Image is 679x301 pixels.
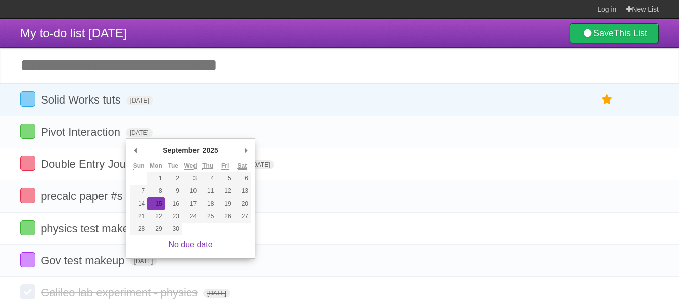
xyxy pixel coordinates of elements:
span: My to-do list [DATE] [20,26,127,40]
span: Gov test makeup [41,254,127,267]
button: 24 [182,210,199,223]
button: 18 [199,197,216,210]
button: 23 [165,210,182,223]
span: Pivot Interaction [41,126,123,138]
button: 7 [130,185,147,197]
button: 2 [165,172,182,185]
button: 29 [147,223,164,235]
span: physics test makeup [41,222,143,235]
button: 28 [130,223,147,235]
label: Done [20,188,35,203]
label: Done [20,156,35,171]
button: 21 [130,210,147,223]
button: 27 [234,210,251,223]
abbr: Thursday [202,162,213,170]
button: 30 [165,223,182,235]
b: This List [614,28,647,38]
button: 20 [234,197,251,210]
a: SaveThis List [570,23,659,43]
div: 2025 [201,143,220,158]
abbr: Tuesday [168,162,178,170]
abbr: Saturday [238,162,247,170]
abbr: Monday [150,162,162,170]
span: [DATE] [247,160,274,169]
span: [DATE] [126,128,153,137]
label: Done [20,252,35,267]
span: [DATE] [126,96,153,105]
button: Next Month [241,143,251,158]
button: 10 [182,185,199,197]
button: 3 [182,172,199,185]
div: September [161,143,201,158]
button: 25 [199,210,216,223]
button: 16 [165,197,182,210]
button: 6 [234,172,251,185]
button: Previous Month [130,143,140,158]
span: Double Entry Journal for The Good Earth [41,158,244,170]
label: Done [20,220,35,235]
abbr: Friday [221,162,229,170]
span: [DATE] [203,289,230,298]
label: Done [20,284,35,299]
abbr: Sunday [133,162,145,170]
span: precalc paper #s 9-12 [41,190,150,203]
button: 22 [147,210,164,223]
label: Star task [598,91,617,108]
abbr: Wednesday [184,162,197,170]
a: No due date [168,240,212,249]
button: 12 [216,185,233,197]
button: 11 [199,185,216,197]
button: 1 [147,172,164,185]
span: [DATE] [130,257,157,266]
button: 8 [147,185,164,197]
button: 5 [216,172,233,185]
button: 15 [147,197,164,210]
span: Solid Works tuts [41,93,123,106]
label: Done [20,124,35,139]
button: 19 [216,197,233,210]
label: Done [20,91,35,107]
button: 13 [234,185,251,197]
button: 9 [165,185,182,197]
button: 26 [216,210,233,223]
button: 4 [199,172,216,185]
button: 17 [182,197,199,210]
button: 14 [130,197,147,210]
span: Galileo lab experiment - physics [41,286,200,299]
